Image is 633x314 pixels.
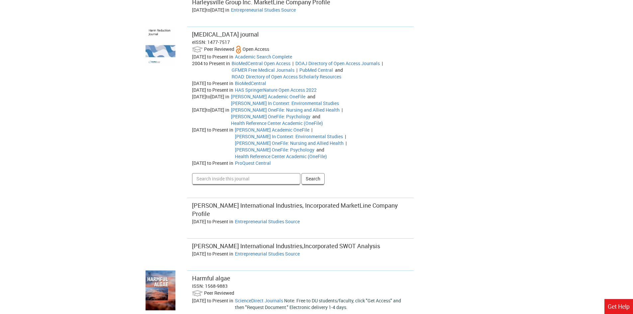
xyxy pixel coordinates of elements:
[231,7,296,13] a: Go to Entrepreneurial Studies Source
[306,93,316,100] span: and
[192,297,235,311] div: [DATE]
[344,133,347,140] span: |
[235,297,283,304] a: Go to ScienceDirect Journals
[192,39,409,46] div: eISSN: 1477-7517
[235,140,344,146] a: Go to Gale OneFile: Nursing and Allied Health
[206,7,210,13] span: to
[225,7,229,13] span: in
[235,127,309,133] a: Go to Gale Academic OneFile
[235,251,300,257] a: Go to Entrepreneurial Studies Source
[310,127,313,133] span: |
[192,60,232,80] div: 2004
[295,60,380,66] a: Go to DOAJ Directory of Open Access Journals
[235,218,300,225] a: Go to Entrepreneurial Studies Source
[206,93,210,100] span: to
[334,67,344,73] span: and
[207,127,228,133] span: to Present
[192,251,235,257] div: [DATE]
[146,270,175,310] img: cover image for: Harmful algae
[235,87,317,93] a: Go to HAS SpringerNature Open Access 2022
[232,60,290,66] a: Go to BioMedCentral Open Access
[232,67,294,73] a: Go to GFMER Free Medical Journals
[235,297,401,310] span: Note: Free to DU students/faculty, click "Get Access" and then "Request Document." Electronic del...
[229,251,233,257] span: in
[235,153,327,159] a: Go to Health Reference Center Academic (OneFile)
[206,107,210,113] span: to
[235,46,242,53] img: Open Access:
[235,147,314,153] a: Go to Gale OneFile: Psychology
[299,67,333,73] a: Go to PubMed Central
[192,80,235,87] div: [DATE]
[345,140,348,146] span: |
[146,27,175,66] img: cover image for: Harm reduction journal
[204,289,234,296] span: Peer Reviewed
[192,107,231,127] div: [DATE] [DATE]
[235,53,292,60] a: Go to Academic Search Complete
[207,251,228,257] span: to Present
[192,218,235,225] div: [DATE]
[231,93,305,100] a: Go to Gale Academic OneFile
[311,113,321,120] span: and
[192,30,409,39] div: [MEDICAL_DATA] journal
[229,87,233,93] span: in
[192,93,231,107] div: [DATE] [DATE]
[192,160,235,166] div: [DATE]
[192,242,409,251] div: [PERSON_NAME] International Industries,Incorporated SWOT Analysis
[231,120,323,126] a: Go to Health Reference Center Academic (OneFile)
[229,218,233,225] span: in
[229,297,233,304] span: in
[192,7,231,13] div: [DATE] [DATE]
[381,60,384,66] span: |
[192,87,235,93] div: [DATE]
[207,80,228,86] span: to Present
[225,107,229,113] span: in
[192,289,203,297] img: Peer Reviewed:
[231,107,340,113] a: Go to Gale OneFile: Nursing and Allied Health
[192,201,409,218] div: [PERSON_NAME] International Industries, Incorporated MarketLine Company Profile
[229,80,233,86] span: in
[301,173,325,184] button: Search
[235,133,343,140] a: Go to Gale In Context: Environmental Studies
[291,60,294,66] span: |
[341,107,344,113] span: |
[192,274,409,283] div: Harmful algae
[235,160,271,166] a: Go to ProQuest Central
[204,60,225,66] span: to Present
[192,127,235,160] div: [DATE]
[604,299,633,314] a: Get Help
[235,80,266,86] a: Go to BioMedCentral
[225,93,229,100] span: in
[315,147,325,153] span: and
[295,67,298,73] span: |
[243,46,269,52] span: Open Access
[229,127,233,133] span: in
[207,297,228,304] span: to Present
[232,73,341,80] a: Go to ROAD: Directory of Open Access Scholarly Resources
[207,218,228,225] span: to Present
[229,160,233,166] span: in
[192,173,300,184] input: Search inside this journal
[207,87,228,93] span: to Present
[207,53,228,60] span: to Present
[192,283,409,289] div: ISSN: 1568-9883
[192,46,203,53] img: Peer Reviewed:
[204,46,234,52] span: Peer Reviewed
[192,53,235,60] div: [DATE]
[207,160,228,166] span: to Present
[231,113,310,120] a: Go to Gale OneFile: Psychology
[226,60,230,66] span: in
[231,100,339,106] a: Go to Gale In Context: Environmental Studies
[229,53,233,60] span: in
